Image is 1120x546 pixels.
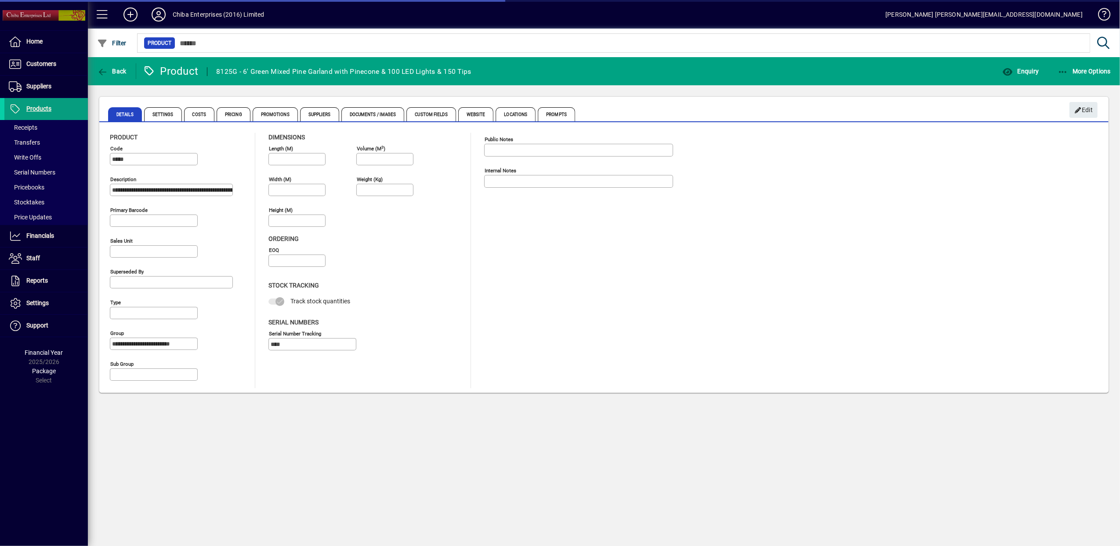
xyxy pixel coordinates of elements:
mat-label: Length (m) [269,146,293,152]
span: Prompts [538,107,575,121]
span: Write Offs [9,154,41,161]
mat-label: Internal Notes [485,167,516,174]
mat-label: Serial Number tracking [269,330,321,336]
mat-label: Group [110,330,124,336]
mat-label: Public Notes [485,136,513,142]
span: Track stock quantities [290,298,350,305]
span: Promotions [253,107,298,121]
a: Customers [4,53,88,75]
span: Enquiry [1002,68,1039,75]
span: Locations [496,107,536,121]
mat-label: EOQ [269,247,279,253]
a: Knowledge Base [1091,2,1109,30]
span: Custom Fields [406,107,456,121]
a: Financials [4,225,88,247]
button: Enquiry [1000,63,1041,79]
span: Stock Tracking [268,282,319,289]
button: Add [116,7,145,22]
mat-label: Width (m) [269,176,291,182]
app-page-header-button: Back [88,63,136,79]
a: Stocktakes [4,195,88,210]
span: Filter [97,40,127,47]
span: Staff [26,255,40,262]
span: Financial Year [25,349,63,356]
button: More Options [1055,63,1113,79]
mat-label: Code [110,146,123,152]
mat-label: Volume (m ) [357,146,385,152]
div: [PERSON_NAME] [PERSON_NAME][EMAIL_ADDRESS][DOMAIN_NAME] [885,7,1083,22]
span: Suppliers [26,83,51,90]
span: Receipts [9,124,37,131]
mat-label: Height (m) [269,207,293,213]
mat-label: Sub group [110,361,134,367]
span: Suppliers [300,107,339,121]
button: Filter [95,35,129,51]
span: Customers [26,60,56,67]
span: Details [108,107,142,121]
span: Home [26,38,43,45]
a: Suppliers [4,76,88,98]
button: Profile [145,7,173,22]
span: Back [97,68,127,75]
div: Chiba Enterprises (2016) Limited [173,7,265,22]
a: Write Offs [4,150,88,165]
a: Reports [4,270,88,292]
div: 8125G - 6′ Green Mixed Pine Garland with Pinecone & 100 LED Lights & 150 Tips [216,65,471,79]
span: Serial Numbers [268,319,319,326]
mat-label: Type [110,299,121,306]
a: Staff [4,248,88,269]
mat-label: Description [110,176,136,182]
div: Product [143,64,199,78]
mat-label: Sales unit [110,238,133,244]
span: Documents / Images [341,107,405,121]
span: Ordering [268,235,299,242]
mat-label: Primary barcode [110,207,148,213]
span: Settings [26,299,49,306]
span: More Options [1058,68,1111,75]
a: Home [4,31,88,53]
span: Products [26,105,51,112]
span: Support [26,322,48,329]
span: Reports [26,277,48,284]
a: Pricebooks [4,180,88,195]
span: Transfers [9,139,40,146]
sup: 3 [381,145,384,149]
span: Website [458,107,494,121]
a: Price Updates [4,210,88,225]
span: Stocktakes [9,199,44,206]
span: Product [110,134,138,141]
span: Settings [144,107,182,121]
mat-label: Superseded by [110,269,144,275]
a: Support [4,315,88,337]
span: Costs [184,107,215,121]
mat-label: Weight (Kg) [357,176,383,182]
span: Financials [26,232,54,239]
span: Dimensions [268,134,305,141]
span: Package [32,368,56,375]
button: Edit [1069,102,1098,118]
span: Serial Numbers [9,169,55,176]
span: Edit [1074,103,1093,117]
span: Price Updates [9,214,52,221]
span: Pricebooks [9,184,44,191]
a: Transfers [4,135,88,150]
span: Pricing [217,107,250,121]
a: Settings [4,292,88,314]
a: Receipts [4,120,88,135]
button: Back [95,63,129,79]
span: Product [148,39,171,47]
a: Serial Numbers [4,165,88,180]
